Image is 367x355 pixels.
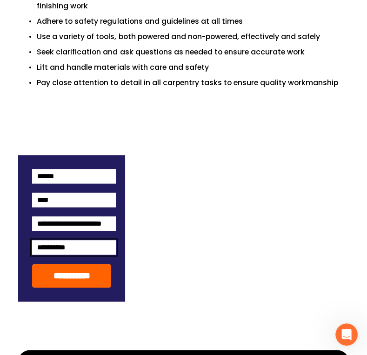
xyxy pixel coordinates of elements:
[37,61,348,73] p: Lift and handle materials with care and safety
[37,77,348,88] p: Pay close attention to detail in all carpentry tasks to ensure quality workmanship
[37,15,348,27] p: Adhere to safety regulations and guidelines at all times
[37,31,348,42] p: Use a variety of tools, both powered and non-powered, effectively and safely
[37,46,348,58] p: Seek clarification and ask questions as needed to ensure accurate work
[335,323,358,346] iframe: Intercom live chat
